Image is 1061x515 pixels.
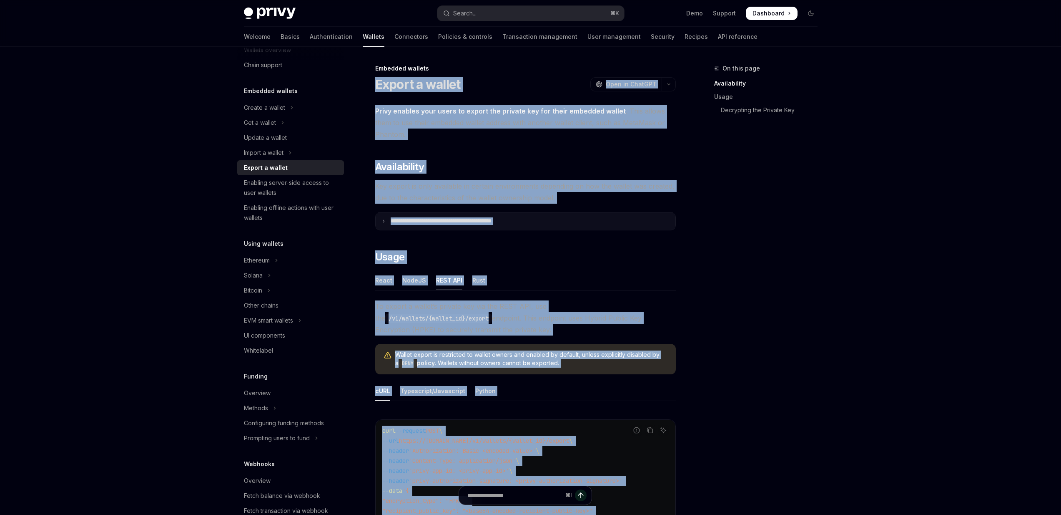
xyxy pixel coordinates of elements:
[439,427,442,434] span: \
[375,300,676,336] span: To export a wallet’s private key via the REST API, use the endpoint. This endpoint uses Hybrid Pu...
[396,427,426,434] span: --request
[714,90,824,104] a: Usage
[237,473,344,488] a: Overview
[713,9,736,18] a: Support
[237,130,344,145] a: Update a wallet
[244,27,271,47] a: Welcome
[244,163,288,173] div: Export a wallet
[436,270,462,290] div: REST API
[409,467,509,475] span: 'privy-app-id: <privy-app-id>'
[244,300,278,311] div: Other chains
[686,9,703,18] a: Demo
[237,313,344,328] button: Toggle EVM smart wallets section
[244,8,296,19] img: dark logo
[502,27,577,47] a: Transaction management
[438,27,492,47] a: Policies & controls
[237,343,344,358] a: Whitelabel
[237,145,344,160] button: Toggle Import a wallet section
[237,401,344,416] button: Toggle Methods section
[244,133,287,143] div: Update a wallet
[244,316,293,326] div: EVM smart wallets
[237,283,344,298] button: Toggle Bitcoin section
[631,425,642,436] button: Report incorrect code
[244,86,298,96] h5: Embedded wallets
[714,77,824,90] a: Availability
[244,388,271,398] div: Overview
[375,381,390,401] div: cURL
[804,7,818,20] button: Toggle dark mode
[244,491,320,501] div: Fetch balance via webhook
[399,437,569,444] span: https://[DOMAIN_NAME]/v1/wallets/{wallet_id}/export
[375,64,676,73] div: Embedded wallets
[244,285,262,295] div: Bitcoin
[382,457,409,465] span: --header
[651,27,675,47] a: Security
[399,359,435,366] a: DENYpolicy
[437,6,624,21] button: Open search
[375,77,461,92] h1: Export a wallet
[244,476,271,486] div: Overview
[310,27,353,47] a: Authentication
[400,381,465,401] div: Typescript/Javascript
[718,27,757,47] a: API reference
[382,447,409,454] span: --header
[244,371,268,381] h5: Funding
[375,180,676,204] span: Key export is only available in certain environments depending on how the wallet was created, due...
[385,314,492,323] code: /v1/wallets/{wallet_id}/export
[375,107,626,115] strong: Privy enables your users to export the private key for their embedded wallet
[658,425,669,436] button: Ask AI
[426,427,439,434] span: POST
[237,253,344,268] button: Toggle Ethereum section
[375,105,676,140] span: . This allows them to use their embedded wallet address with another wallet client, such as MetaM...
[237,268,344,283] button: Toggle Solana section
[244,346,273,356] div: Whitelabel
[509,467,512,475] span: \
[375,250,405,264] span: Usage
[382,437,399,444] span: --url
[569,437,572,444] span: \
[382,427,396,434] span: curl
[244,178,339,198] div: Enabling server-side access to user wallets
[237,416,344,431] a: Configuring funding methods
[237,58,344,73] a: Chain support
[244,459,275,469] h5: Webhooks
[536,447,539,454] span: \
[587,27,641,47] a: User management
[399,359,417,368] code: DENY
[244,118,276,128] div: Get a wallet
[752,9,785,18] span: Dashboard
[237,175,344,200] a: Enabling server-side access to user wallets
[237,298,344,313] a: Other chains
[237,386,344,401] a: Overview
[237,100,344,115] button: Toggle Create a wallet section
[237,431,344,446] button: Toggle Prompting users to fund section
[453,8,477,18] div: Search...
[395,351,667,368] span: Wallet export is restricted to wallet owners and enabled by default, unless explicitly disabled b...
[244,103,285,113] div: Create a wallet
[244,418,324,428] div: Configuring funding methods
[244,148,283,158] div: Import a wallet
[384,351,392,360] svg: Warning
[237,115,344,130] button: Toggle Get a wallet section
[467,486,562,505] input: Ask a question...
[475,381,496,401] div: Python
[375,160,424,174] span: Availability
[244,270,263,280] div: Solana
[610,10,619,17] span: ⌘ K
[244,403,268,413] div: Methods
[244,60,282,70] div: Chain support
[237,488,344,503] a: Fetch balance via webhook
[394,27,428,47] a: Connectors
[281,27,300,47] a: Basics
[244,255,270,265] div: Ethereum
[244,433,310,443] div: Prompting users to fund
[244,203,339,223] div: Enabling offline actions with user wallets
[409,457,516,465] span: 'Content-Type: application/json'
[722,63,760,73] span: On this page
[409,477,622,485] span: 'privy-authorization-signature: <privy-authorization-signature>'
[237,200,344,225] a: Enabling offline actions with user wallets
[237,328,344,343] a: UI components
[237,160,344,175] a: Export a wallet
[575,490,587,501] button: Send message
[606,80,657,88] span: Open in ChatGPT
